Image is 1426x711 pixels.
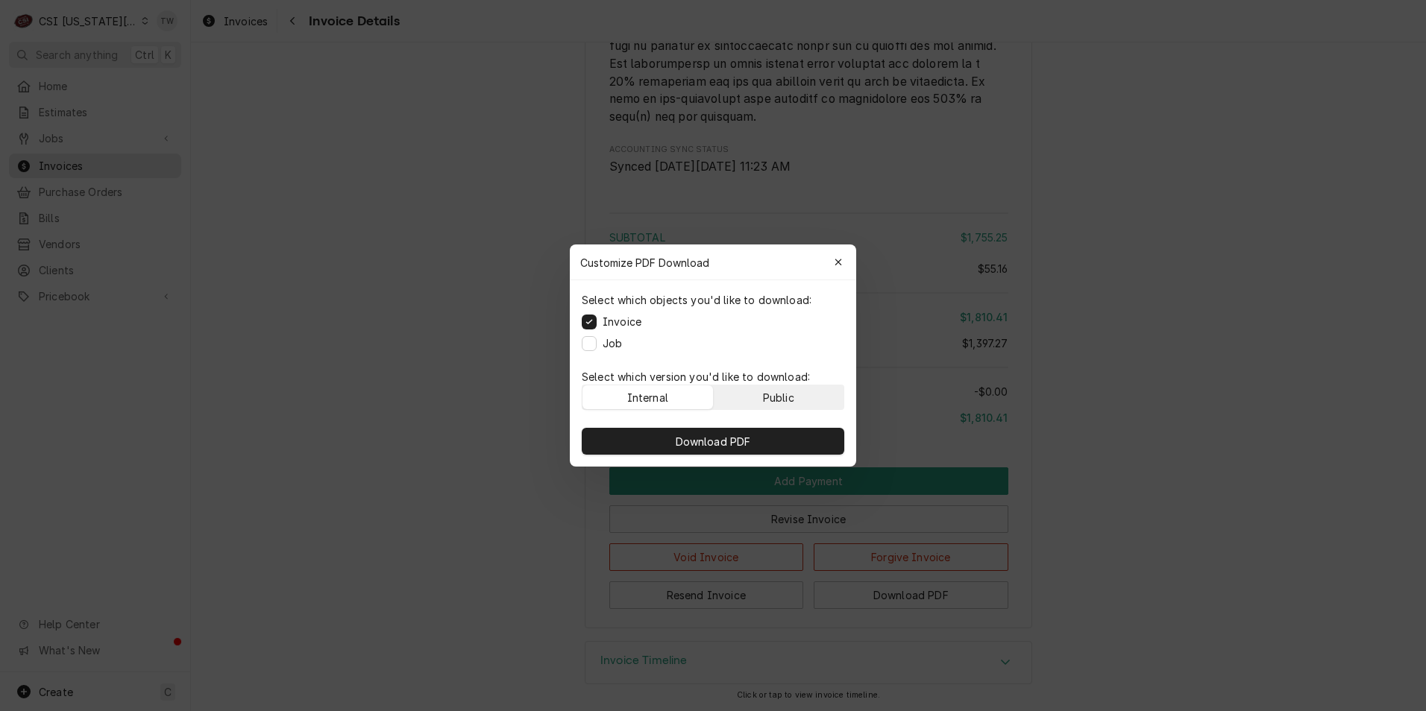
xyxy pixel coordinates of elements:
[627,390,668,405] div: Internal
[582,369,844,385] p: Select which version you'd like to download:
[570,244,856,280] div: Customize PDF Download
[603,314,641,329] label: Invoice
[582,428,844,455] button: Download PDF
[603,335,622,351] label: Job
[763,390,794,405] div: Public
[673,434,754,449] span: Download PDF
[582,292,811,308] p: Select which objects you'd like to download:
